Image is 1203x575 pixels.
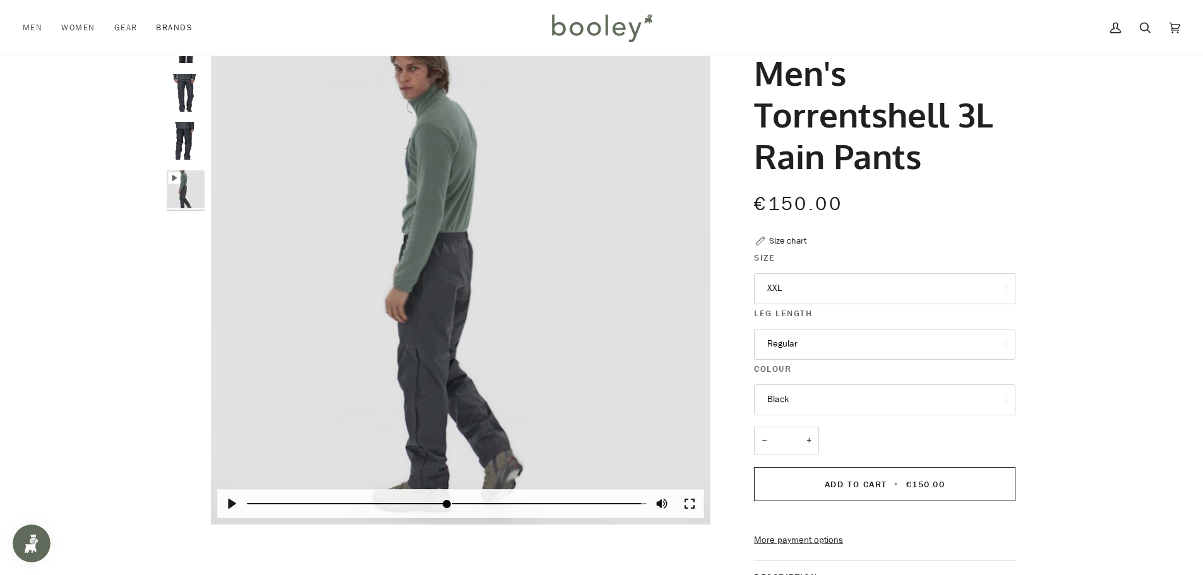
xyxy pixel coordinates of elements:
button: XXL [754,273,1015,304]
span: • [890,478,902,490]
span: Gear [114,21,138,34]
a: More payment options [754,533,1015,547]
span: Size [754,251,775,264]
img: Patagonia Men's Torrentshell 3L Rain Pants Black - Booley Galway [167,122,205,160]
iframe: Button to open loyalty program pop-up [13,525,51,562]
button: + [799,427,819,455]
span: Brands [156,21,193,34]
div: Patagonia Men's Torrentshell 3L Rain Pants Black - Booley Galway [211,25,710,525]
input: Quantity [754,427,819,455]
button: Play [218,490,246,518]
h1: Men's Torrentshell 3L Rain Pants [754,52,1006,177]
img: Patagonia Men's Torrentshell 3L Rain Pants Black - Booley Galway [167,74,205,112]
div: Size chart [769,234,806,247]
button: Regular [754,329,1015,360]
span: Men [23,21,42,34]
span: Leg Length [754,307,812,320]
span: Women [61,21,95,34]
span: €150.00 [754,191,842,217]
span: Colour [754,362,791,376]
span: €150.00 [906,478,945,490]
button: Add to Cart • €150.00 [754,467,1015,501]
span: Add to Cart [825,478,887,490]
img: Booley [546,9,657,46]
button: Black [754,384,1015,415]
img: Patagonia Men's Torrentshell 3L Rain Pants Black - Booley Galway [167,170,205,208]
button: − [754,427,774,455]
input: Seek [247,498,647,510]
